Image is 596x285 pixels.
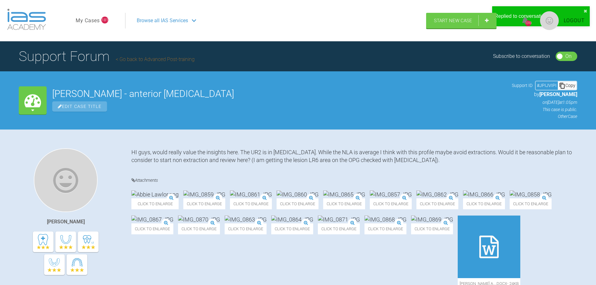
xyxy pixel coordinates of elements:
img: IMG_0871.JPG [318,216,360,223]
span: [PERSON_NAME] [539,91,577,97]
div: # JPIJVIPI [536,82,558,89]
h1: Support Forum [19,45,195,67]
img: IMG_0862.JPG [416,191,458,198]
img: IMG_0867.JPG [131,216,173,223]
img: logo-light.3e3ef733.png [7,9,46,30]
span: Click to enlarge [178,223,220,234]
span: Support ID [512,82,532,89]
span: Edit Case Title [52,101,107,112]
img: IMG_0866.JPG [463,191,505,198]
span: Click to enlarge [463,198,505,209]
img: IMG_0859.JPG [183,191,225,198]
img: IMG_0864.JPG [271,216,313,223]
span: Click to enlarge [225,223,267,234]
img: IMG_0870.JPG [178,216,220,223]
img: IMG_0863.JPG [225,216,267,223]
a: Start New Case [426,13,497,28]
a: My Cases [76,17,100,25]
div: [PERSON_NAME] [47,218,85,226]
span: Click to enlarge [131,198,179,209]
span: Click to enlarge [318,223,360,234]
p: by [512,90,577,99]
img: IMG_0860.JPG [277,191,318,198]
a: Logout [564,17,585,25]
span: Click to enlarge [416,198,458,209]
span: Click to enlarge [364,223,406,234]
span: Click to enlarge [277,198,318,209]
span: Click to enlarge [370,198,412,209]
div: Subscribe to conversation [493,52,550,60]
img: IMG_0858.JPG [510,191,552,198]
p: This case is public. [512,106,577,113]
div: HI guys, would really value the insights here. The UR2 is in [MEDICAL_DATA]. While the NLA is ave... [131,148,577,167]
a: Go back to Advanced Post-training [116,56,195,62]
img: IMG_0868.JPG [364,216,406,223]
span: Start New Case [434,18,472,23]
h2: [PERSON_NAME] - anterior [MEDICAL_DATA] [52,89,506,99]
span: Click to enlarge [271,223,313,234]
span: Click to enlarge [183,198,225,209]
img: IMG_0869.JPG [411,216,453,223]
span: 181 [101,17,108,23]
img: Eamon OReilly [34,148,98,212]
div: 1310 [525,20,531,26]
span: Browse all IAS Services [137,17,188,25]
p: on [DATE] at 1:05pm [512,99,577,106]
span: Click to enlarge [131,223,173,234]
img: IMG_0857.JPG [370,191,412,198]
img: IMG_0861.JPG [230,191,272,198]
span: Click to enlarge [323,198,365,209]
p: Other Case [512,113,577,120]
div: Copy [558,81,577,89]
img: IMG_0865.JPG [323,191,365,198]
img: profile.png [540,11,559,30]
span: Click to enlarge [411,223,453,234]
span: Click to enlarge [230,198,272,209]
img: Abbie Lawlor.png [131,191,179,198]
div: On [565,52,572,60]
span: Click to enlarge [510,198,552,209]
h4: Attachments [131,176,577,184]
